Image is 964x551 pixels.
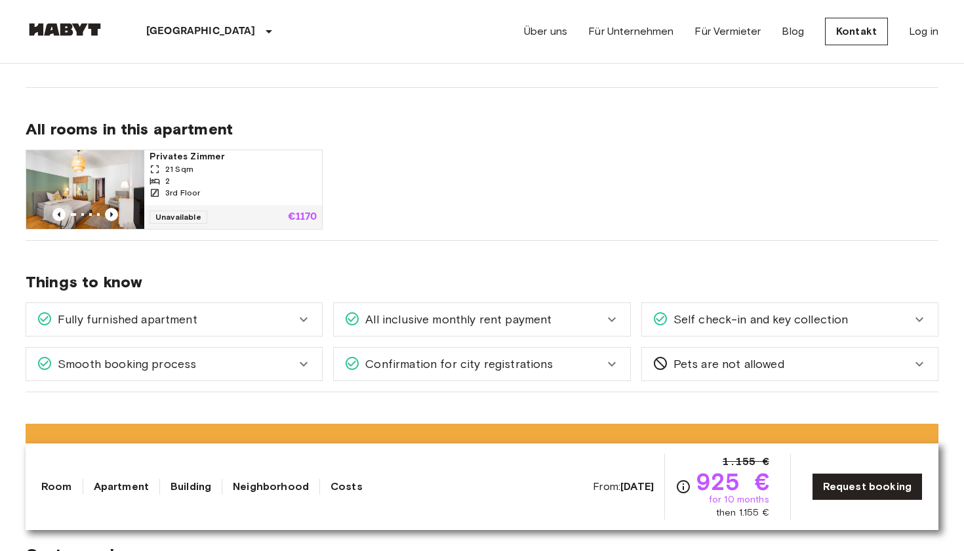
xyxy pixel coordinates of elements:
a: Room [41,479,72,495]
span: Pets are not allowed [668,356,784,373]
div: Pets are not allowed [642,348,938,380]
img: Habyt [26,23,104,36]
a: Über uns [524,24,567,39]
span: All rooms in this apartment [26,119,938,139]
span: 1.155 € [723,454,769,470]
button: Previous image [52,208,66,221]
a: Costs [331,479,363,495]
a: Marketing picture of unit DE-02-001-001-02HFPrevious imagePrevious imagePrivates Zimmer21 Sqm23rd... [26,150,323,230]
b: [DATE] [620,480,654,493]
div: Fully furnished apartment [26,303,322,336]
a: Apartment [94,479,149,495]
span: 2 [165,175,170,187]
a: Blog [782,24,804,39]
span: Unavailable [150,211,207,224]
div: Smooth booking process [26,348,322,380]
span: 925 € [696,470,769,493]
span: Confirmation for city registrations [360,356,553,373]
span: Privates Zimmer [150,150,317,163]
p: [GEOGRAPHIC_DATA] [146,24,256,39]
div: Self check-in and key collection [642,303,938,336]
div: All inclusive monthly rent payment [334,303,630,336]
a: Log in [909,24,938,39]
span: From: [593,480,654,494]
span: Things to know [26,272,938,292]
p: €1170 [288,212,317,222]
span: Self check-in and key collection [668,311,849,328]
img: Marketing picture of unit DE-02-001-001-02HF [26,150,144,229]
span: Fully furnished apartment [52,311,197,328]
div: Confirmation for city registrations [334,348,630,380]
span: for 10 months [709,493,769,506]
a: Request booking [812,473,923,500]
span: Smooth booking process [52,356,196,373]
span: 3rd Floor [165,187,200,199]
a: Building [171,479,211,495]
a: Für Unternehmen [588,24,673,39]
a: Kontakt [825,18,888,45]
a: Für Vermieter [694,24,761,39]
svg: Check cost overview for full price breakdown. Please note that discounts apply to new joiners onl... [675,479,691,495]
span: All inclusive monthly rent payment [360,311,552,328]
span: then 1.155 € [716,506,769,520]
a: Neighborhood [233,479,309,495]
span: 21 Sqm [165,163,193,175]
button: Previous image [105,208,118,221]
